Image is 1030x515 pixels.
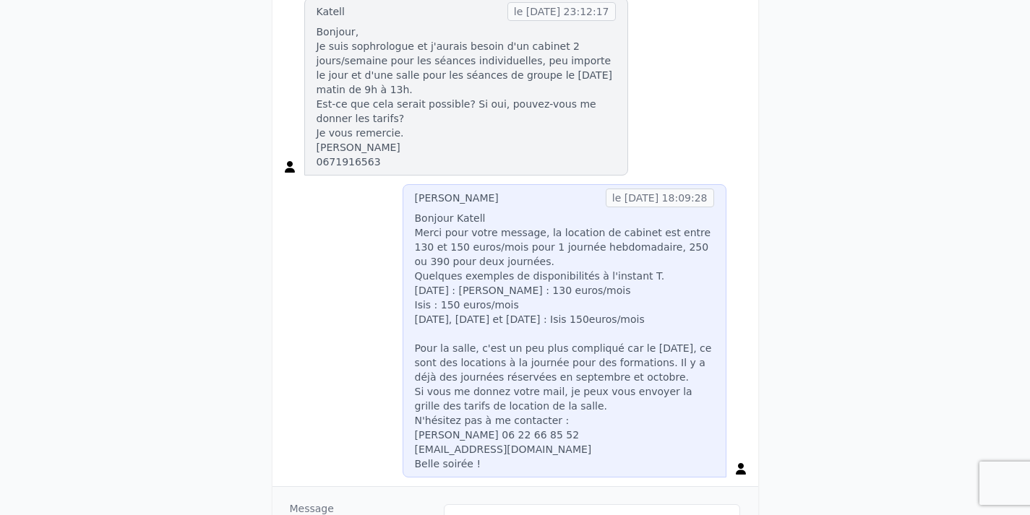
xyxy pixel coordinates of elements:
div: [PERSON_NAME] [415,191,499,205]
div: Katell [317,4,345,19]
p: Bonjour, Je suis sophrologue et j'aurais besoin d'un cabinet 2 jours/semaine pour les séances ind... [317,25,616,169]
p: Bonjour Katell Merci pour votre message, la location de cabinet est entre 130 et 150 euros/mois p... [415,211,714,471]
span: le [DATE] 23:12:17 [507,2,616,21]
span: le [DATE] 18:09:28 [606,189,714,207]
